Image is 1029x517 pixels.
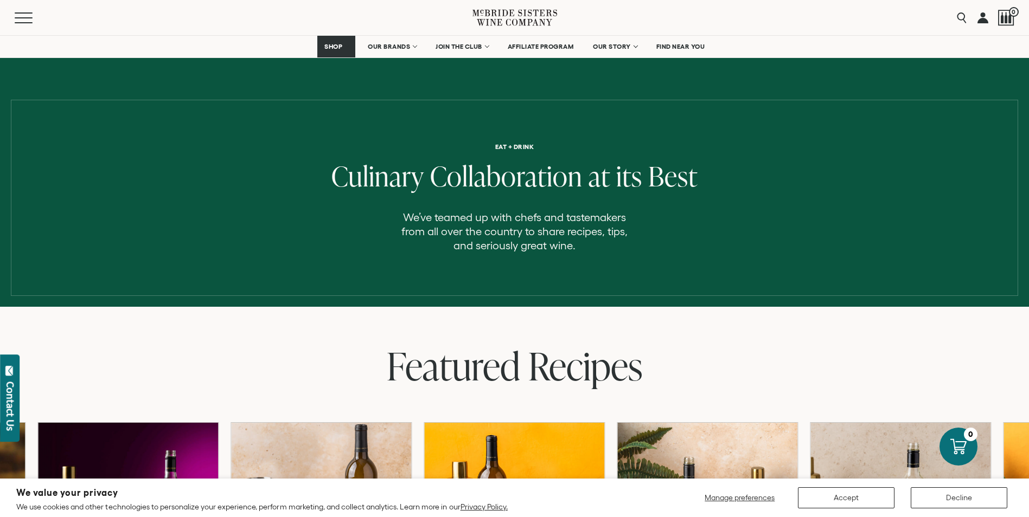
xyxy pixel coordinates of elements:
[593,43,631,50] span: OUR STORY
[15,12,54,23] button: Mobile Menu Trigger
[698,487,782,508] button: Manage preferences
[586,36,644,57] a: OUR STORY
[398,210,632,253] p: We’ve teamed up with chefs and tastemakers from all over the country to share recipes, tips, and ...
[1009,7,1019,17] span: 0
[648,157,698,195] span: Best
[368,43,410,50] span: OUR BRANDS
[331,157,424,195] span: Culinary
[964,428,977,441] div: 0
[317,36,355,57] a: SHOP
[656,43,705,50] span: FIND NEAR YOU
[798,487,894,508] button: Accept
[5,382,16,431] div: Contact Us
[508,43,574,50] span: AFFILIATE PROGRAM
[16,488,508,497] h2: We value your privacy
[324,43,343,50] span: SHOP
[429,36,495,57] a: JOIN THE CLUB
[528,339,642,392] span: Recipes
[911,487,1007,508] button: Decline
[436,43,482,50] span: JOIN THE CLUB
[16,502,508,512] p: We use cookies and other technologies to personalize your experience, perform marketing, and coll...
[430,157,583,195] span: Collaboration
[387,339,520,392] span: Featured
[649,36,712,57] a: FIND NEAR YOU
[616,157,642,195] span: its
[461,502,508,511] a: Privacy Policy.
[501,36,581,57] a: AFFILIATE PROGRAM
[589,157,610,195] span: at
[361,36,423,57] a: OUR BRANDS
[705,493,775,502] span: Manage preferences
